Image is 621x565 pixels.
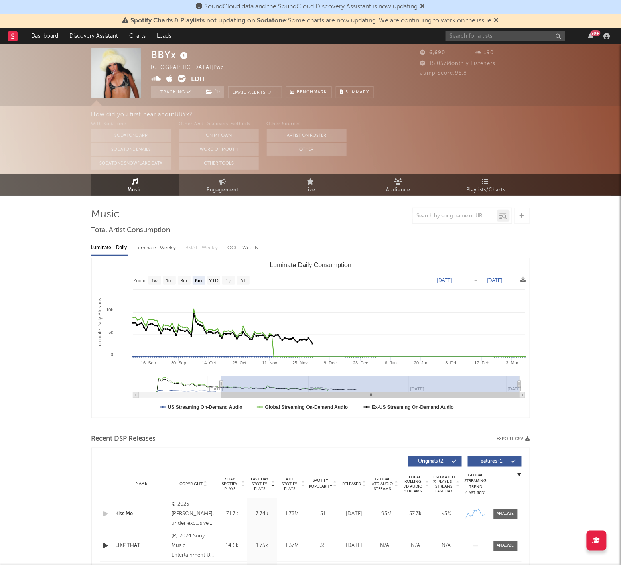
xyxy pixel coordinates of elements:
span: ATD Spotify Plays [279,477,300,492]
a: Engagement [179,174,267,196]
text: 10k [106,307,113,312]
a: Audience [355,174,442,196]
text: YTD [209,278,218,284]
button: Sodatone Snowflake Data [91,157,171,170]
div: © 2025 [PERSON_NAME], under exclusive license to Universal Music GmbH [172,500,215,529]
button: Features(1) [468,456,522,467]
button: Other Tools [179,157,259,170]
span: 7 Day Spotify Plays [219,477,241,492]
span: Live [306,185,316,195]
text: 6m [195,278,202,284]
a: Kiss Me [116,510,168,518]
span: Spotify Popularity [309,478,332,490]
div: (P) 2024 Sony Music Entertainment UK Limited [172,532,215,561]
text: 3m [180,278,187,284]
div: [GEOGRAPHIC_DATA] | Pop [151,63,234,73]
div: 57.3k [402,510,429,518]
div: 99 + [591,30,601,36]
span: Estimated % Playlist Streams Last Day [433,475,455,494]
text: 3. Feb [445,360,457,365]
div: 1.75k [249,542,275,550]
input: Search for artists [446,31,565,41]
span: Playlists/Charts [466,185,506,195]
span: 190 [475,50,494,55]
text: 23. Dec [353,360,368,365]
span: Released [343,482,361,487]
text: Global Streaming On-Demand Audio [265,404,348,410]
text: Luminate Daily Streams [97,298,102,348]
button: Tracking [151,86,201,98]
span: Spotify Charts & Playlists not updating on Sodatone [131,18,286,24]
text: 16. Sep [141,360,156,365]
text: 25. Nov [292,360,308,365]
a: Charts [124,28,151,44]
button: Sodatone App [91,129,171,142]
text: 17. Feb [474,360,489,365]
div: LIKE THAT [116,542,168,550]
span: Originals ( 2 ) [413,459,450,464]
text: → [474,278,479,283]
span: Summary [346,90,369,94]
div: [DATE] [341,542,368,550]
div: BBYx [151,48,190,61]
text: [DATE] [487,278,503,283]
span: Jump Score: 95.8 [420,71,467,76]
text: [DATE] [437,278,452,283]
button: On My Own [179,129,259,142]
div: Name [116,481,168,487]
div: OCC - Weekly [228,241,260,255]
span: Global ATD Audio Streams [372,477,394,492]
div: With Sodatone [91,120,171,129]
text: Zoom [133,278,146,284]
div: Luminate - Weekly [136,241,178,255]
span: : Some charts are now updating. We are continuing to work on the issue [131,18,492,24]
div: 1.95M [372,510,398,518]
button: (1) [201,86,224,98]
div: 38 [309,542,337,550]
text: 1w [151,278,158,284]
input: Search by song name or URL [413,213,497,219]
div: 71.7k [219,510,245,518]
a: Dashboard [26,28,64,44]
em: Off [268,91,278,95]
div: 51 [309,510,337,518]
div: N/A [402,542,429,550]
text: 0 [110,352,113,357]
span: Features ( 1 ) [473,459,510,464]
div: N/A [433,542,460,550]
text: 5k [108,330,113,335]
text: 6. Jan [385,360,397,365]
a: Music [91,174,179,196]
text: 28. Oct [232,360,246,365]
text: 14. Oct [202,360,216,365]
span: Benchmark [297,88,327,97]
text: Luminate Daily Consumption [270,262,351,268]
button: Email AlertsOff [228,86,282,98]
span: Global Rolling 7D Audio Streams [402,475,424,494]
text: 1y [226,278,231,284]
span: SoundCloud data and the SoundCloud Discovery Assistant is now updating [205,4,418,10]
div: N/A [372,542,398,550]
a: Benchmark [286,86,332,98]
text: 3. Mar [506,360,518,365]
div: [DATE] [341,510,368,518]
span: Copyright [179,482,203,487]
text: Ex-US Streaming On-Demand Audio [372,404,454,410]
div: 1.37M [279,542,305,550]
div: Global Streaming Trend (Last 60D) [464,472,488,496]
span: Engagement [207,185,239,195]
text: 30. Sep [171,360,186,365]
button: Word Of Mouth [179,143,259,156]
button: Other [267,143,347,156]
button: 99+ [588,33,594,39]
span: Music [128,185,142,195]
text: 11. Nov [262,360,277,365]
a: Live [267,174,355,196]
span: Recent DSP Releases [91,434,156,444]
a: Discovery Assistant [64,28,124,44]
span: Last Day Spotify Plays [249,477,270,492]
span: 15,057 Monthly Listeners [420,61,496,66]
span: Dismiss [420,4,425,10]
button: Sodatone Emails [91,143,171,156]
